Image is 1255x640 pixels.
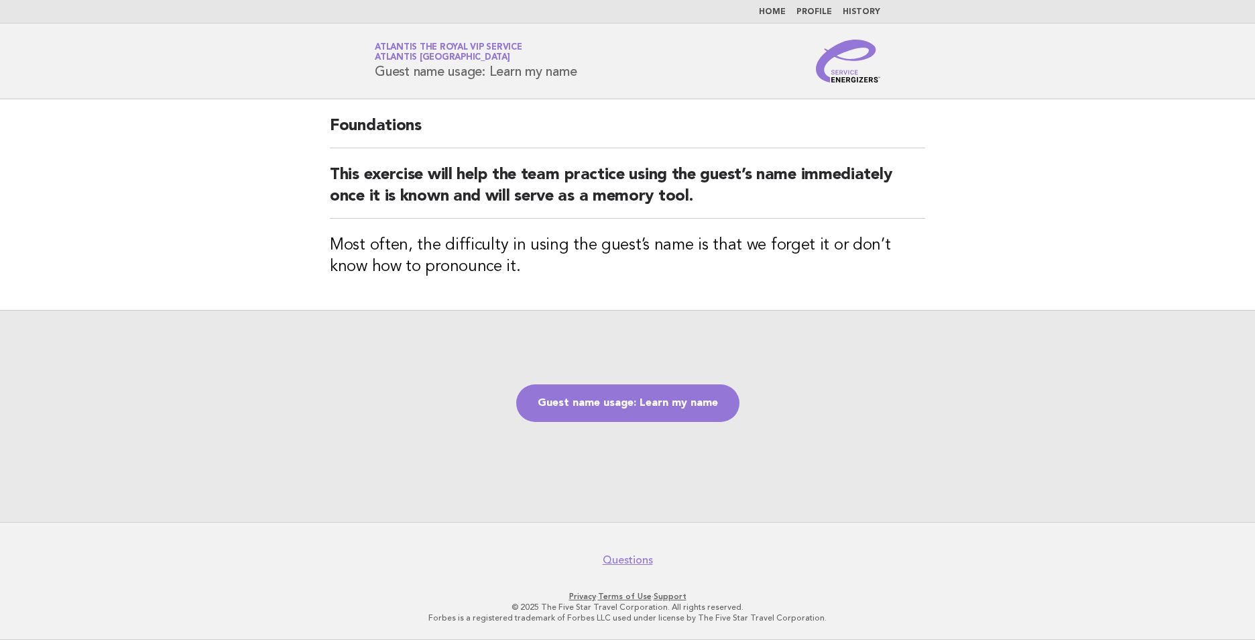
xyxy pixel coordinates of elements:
[217,591,1038,602] p: · ·
[843,8,880,16] a: History
[217,612,1038,623] p: Forbes is a registered trademark of Forbes LLC used under license by The Five Star Travel Corpora...
[796,8,832,16] a: Profile
[330,115,925,148] h2: Foundations
[654,592,686,601] a: Support
[569,592,596,601] a: Privacy
[816,40,880,83] img: Service Energizers
[330,164,925,219] h2: This exercise will help the team practice using the guest’s name immediately once it is known and...
[598,592,652,601] a: Terms of Use
[603,553,653,567] a: Questions
[375,43,522,62] a: Atlantis the Royal VIP ServiceAtlantis [GEOGRAPHIC_DATA]
[330,235,925,278] h3: Most often, the difficulty in using the guest’s name is that we forget it or don’t know how to pr...
[516,384,739,422] a: Guest name usage: Learn my name
[375,44,577,78] h1: Guest name usage: Learn my name
[375,54,510,62] span: Atlantis [GEOGRAPHIC_DATA]
[759,8,786,16] a: Home
[217,602,1038,612] p: © 2025 The Five Star Travel Corporation. All rights reserved.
